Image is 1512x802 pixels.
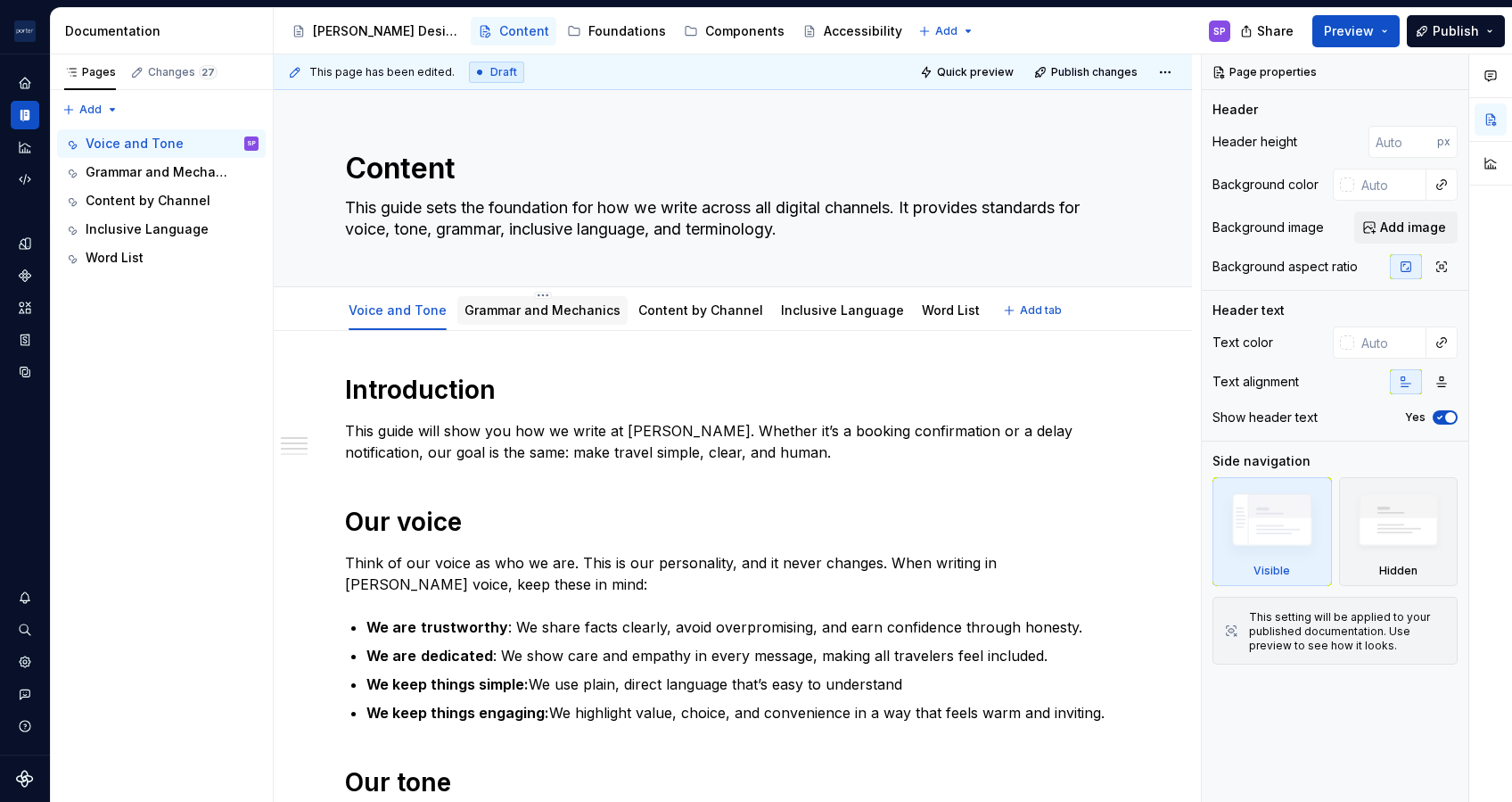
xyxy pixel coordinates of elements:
div: Visible [1253,564,1290,578]
a: Design tokens [11,229,39,258]
input: Auto [1368,126,1437,158]
div: Hidden [1339,477,1459,586]
div: Show header text [1212,409,1318,426]
button: Publish [1407,15,1505,47]
div: Page tree [284,13,909,49]
button: Notifications [11,583,39,612]
div: Background aspect ratio [1212,258,1358,276]
div: Content by Channel [631,291,770,328]
a: Assets [11,294,39,322]
button: Add image [1354,211,1458,244]
div: Components [705,22,785,40]
a: Voice and ToneSP [57,129,266,158]
p: We highlight value, choice, and convenience in a way that feels warm and inviting. [366,702,1121,723]
input: Auto [1354,327,1426,359]
a: Word List [922,302,980,318]
div: Side navigation [1212,452,1311,470]
div: Storybook stories [11,326,39,354]
p: Think of our voice as who we are. This is our personality, and it never changes. When writing in ... [345,552,1121,595]
button: Share [1231,15,1305,47]
button: Add [57,97,124,122]
span: Add image [1380,219,1446,236]
a: Settings [11,648,39,676]
textarea: This guide sets the foundation for how we write across all digital channels. It provides standard... [341,194,1117,244]
span: Preview [1324,22,1374,40]
a: Home [11,69,39,97]
div: Foundations [588,22,666,40]
strong: We are [366,618,416,636]
p: We use plain, direct language that’s easy to understand [366,674,1121,695]
div: Components [11,261,39,290]
strong: trustworthy [421,618,508,636]
div: Changes [148,65,218,79]
div: Pages [64,65,116,79]
button: Add tab [998,298,1070,323]
button: Quick preview [915,60,1022,85]
button: Preview [1312,15,1400,47]
div: Visible [1212,477,1332,586]
p: px [1437,135,1450,149]
div: Header height [1212,133,1297,151]
div: SP [1213,24,1226,38]
div: Page tree [57,129,266,272]
a: Content by Channel [57,186,266,215]
div: Content by Channel [86,192,210,210]
div: This setting will be applied to your published documentation. Use preview to see how it looks. [1249,610,1446,653]
div: Inclusive Language [86,220,209,238]
div: Text color [1212,334,1273,351]
a: Analytics [11,133,39,161]
a: Data sources [11,358,39,386]
div: Header text [1212,302,1285,319]
textarea: Content [341,147,1117,190]
div: [PERSON_NAME] Design [313,22,460,40]
button: Publish changes [1029,60,1146,85]
a: Content [471,17,556,45]
a: [PERSON_NAME] Design [284,17,467,45]
span: Add tab [1020,303,1062,318]
div: Background color [1212,176,1319,194]
div: Word List [915,291,987,328]
button: Search ⌘K [11,616,39,644]
a: Inclusive Language [57,215,266,244]
strong: We keep things engaging: [366,704,549,722]
label: Yes [1405,410,1426,425]
strong: We are [366,647,416,665]
div: Header [1212,101,1258,119]
div: SP [247,135,256,153]
div: Grammar and Mechanics [457,291,628,328]
div: Inclusive Language [774,291,911,328]
button: Contact support [11,680,39,708]
span: Share [1257,22,1294,40]
div: Hidden [1379,564,1417,578]
div: Documentation [65,22,266,40]
a: Documentation [11,101,39,129]
div: Text alignment [1212,373,1299,391]
a: Voice and Tone [349,302,447,318]
div: Code automation [11,165,39,194]
p: : We share facts clearly, avoid overpromising, and earn confidence through honesty. [366,616,1121,638]
a: Foundations [560,17,673,45]
span: Quick preview [937,65,1014,79]
span: Add [79,103,102,117]
a: Grammar and Mechanics [57,158,266,186]
span: This page has been edited. [309,65,455,79]
a: Inclusive Language [781,302,904,318]
h1: Introduction [345,374,1121,406]
strong: dedicated [421,647,493,665]
svg: Supernova Logo [16,770,34,788]
span: 27 [199,65,218,79]
a: Components [677,17,792,45]
div: Content [499,22,549,40]
span: Add [935,24,957,38]
p: : We show care and empathy in every message, making all travelers feel included. [366,645,1121,666]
